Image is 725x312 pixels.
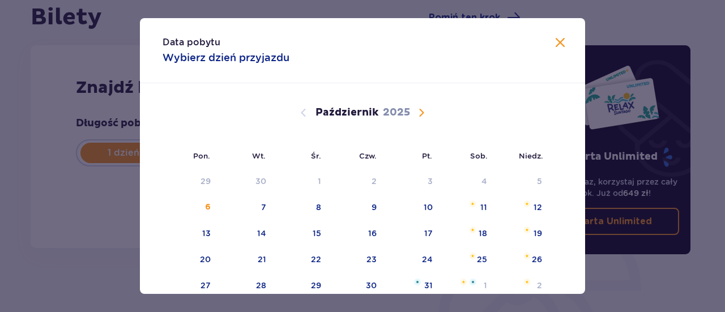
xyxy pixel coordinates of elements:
td: środa, 15 października 2025 [274,221,329,246]
td: czwartek, 30 października 2025 [329,273,385,298]
p: Data pobytu [163,36,220,49]
td: sobota, 11 października 2025 [441,195,496,220]
img: Pomarańczowa gwiazdka [469,253,476,259]
td: Data niedostępna. poniedziałek, 6 października 2025 [163,195,219,220]
div: 6 [205,202,211,213]
td: Data niedostępna. piątek, 3 października 2025 [385,169,441,194]
div: 26 [532,254,542,265]
div: 9 [372,202,377,213]
td: środa, 8 października 2025 [274,195,329,220]
div: 16 [368,228,377,239]
div: 7 [261,202,266,213]
div: 22 [311,254,321,265]
div: 29 [201,176,211,187]
img: Niebieska gwiazdka [414,279,421,285]
small: Pon. [193,151,210,160]
td: czwartek, 16 października 2025 [329,221,385,246]
div: 18 [479,228,487,239]
div: 29 [311,280,321,291]
td: wtorek, 21 października 2025 [219,247,275,272]
td: niedziela, 26 października 2025 [495,247,550,272]
div: 14 [257,228,266,239]
td: wtorek, 28 października 2025 [219,273,275,298]
td: środa, 29 października 2025 [274,273,329,298]
td: sobota, 1 listopada 2025 [441,273,496,298]
div: 30 [366,280,377,291]
div: 1 [318,176,321,187]
small: Wt. [252,151,266,160]
td: sobota, 18 października 2025 [441,221,496,246]
img: Pomarańczowa gwiazdka [523,200,531,207]
td: Data niedostępna. środa, 1 października 2025 [274,169,329,194]
button: Następny miesiąc [415,106,428,119]
img: Pomarańczowa gwiazdka [460,279,467,285]
img: Pomarańczowa gwiazdka [523,226,531,233]
td: Data niedostępna. czwartek, 2 października 2025 [329,169,385,194]
small: Niedz. [519,151,543,160]
td: piątek, 17 października 2025 [385,221,441,246]
div: 20 [200,254,211,265]
p: 2025 [383,106,410,119]
img: Pomarańczowa gwiazdka [523,253,531,259]
div: 28 [256,280,266,291]
div: 2 [372,176,377,187]
small: Śr. [311,151,321,160]
div: 3 [428,176,433,187]
td: piątek, 10 października 2025 [385,195,441,220]
div: 19 [534,228,542,239]
div: 21 [258,254,266,265]
div: 17 [424,228,433,239]
td: wtorek, 14 października 2025 [219,221,275,246]
div: 23 [366,254,377,265]
td: poniedziałek, 20 października 2025 [163,247,219,272]
td: środa, 22 października 2025 [274,247,329,272]
div: 5 [537,176,542,187]
td: Data niedostępna. poniedziałek, 29 września 2025 [163,169,219,194]
td: czwartek, 23 października 2025 [329,247,385,272]
td: czwartek, 9 października 2025 [329,195,385,220]
div: 2 [537,280,542,291]
td: poniedziałek, 13 października 2025 [163,221,219,246]
td: Data niedostępna. niedziela, 5 października 2025 [495,169,550,194]
td: Data niedostępna. sobota, 4 października 2025 [441,169,496,194]
td: wtorek, 7 października 2025 [219,195,275,220]
div: 4 [481,176,487,187]
p: Październik [315,106,378,119]
button: Poprzedni miesiąc [297,106,310,119]
div: 8 [316,202,321,213]
img: Pomarańczowa gwiazdka [469,226,476,233]
small: Sob. [470,151,488,160]
img: Niebieska gwiazdka [470,279,476,285]
div: 13 [202,228,211,239]
div: 1 [484,280,487,291]
td: niedziela, 19 października 2025 [495,221,550,246]
p: Wybierz dzień przyjazdu [163,51,289,65]
td: niedziela, 2 listopada 2025 [495,273,550,298]
div: 15 [313,228,321,239]
button: Zamknij [553,36,567,50]
td: piątek, 31 października 2025 [385,273,441,298]
td: piątek, 24 października 2025 [385,247,441,272]
div: 12 [534,202,542,213]
small: Pt. [422,151,432,160]
div: 27 [201,280,211,291]
div: 24 [422,254,433,265]
td: niedziela, 12 października 2025 [495,195,550,220]
small: Czw. [359,151,377,160]
div: 11 [480,202,487,213]
img: Pomarańczowa gwiazdka [469,200,476,207]
div: 31 [424,280,433,291]
div: 30 [255,176,266,187]
img: Pomarańczowa gwiazdka [523,279,531,285]
td: sobota, 25 października 2025 [441,247,496,272]
div: 10 [424,202,433,213]
td: Data niedostępna. wtorek, 30 września 2025 [219,169,275,194]
td: poniedziałek, 27 października 2025 [163,273,219,298]
div: 25 [477,254,487,265]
